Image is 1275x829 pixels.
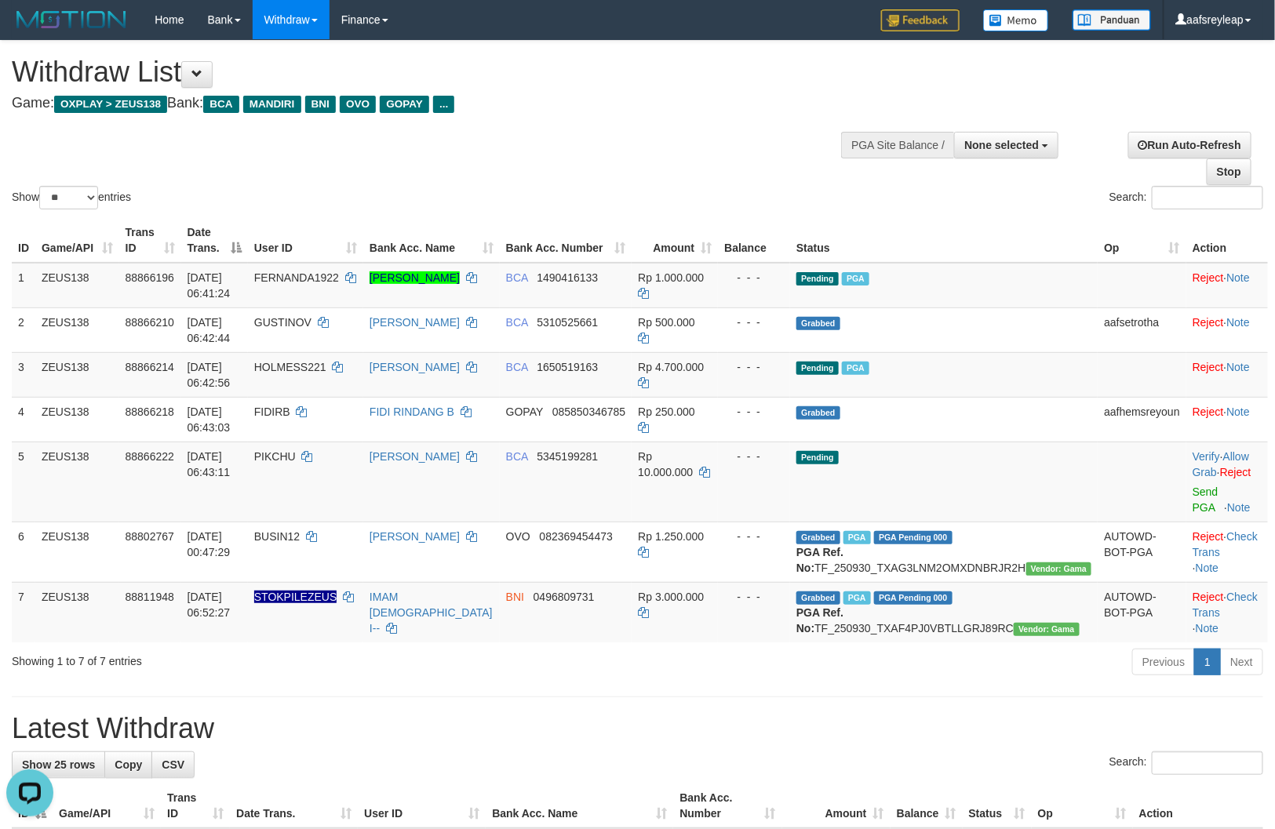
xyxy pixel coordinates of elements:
span: Pending [796,362,839,375]
input: Search: [1152,751,1263,775]
span: Nama rekening ada tanda titik/strip, harap diedit [254,591,337,603]
span: GOPAY [506,405,543,418]
div: PGA Site Balance / [841,132,954,158]
td: TF_250930_TXAG3LNM2OMXDNBRJR2H [790,522,1098,582]
a: Note [1227,271,1251,284]
div: - - - [724,404,784,420]
th: Game/API: activate to sort column ascending [35,218,119,263]
div: - - - [724,449,784,464]
span: Copy 0496809731 to clipboard [534,591,595,603]
td: 3 [12,352,35,397]
th: Trans ID: activate to sort column ascending [119,218,181,263]
span: PIKCHU [254,450,296,463]
span: None selected [964,139,1039,151]
div: Showing 1 to 7 of 7 entries [12,647,519,669]
td: · · [1186,522,1268,582]
span: OVO [340,96,376,113]
td: aafsetrotha [1098,307,1186,352]
span: ... [433,96,454,113]
th: Game/API: activate to sort column ascending [53,784,161,828]
span: [DATE] 06:43:03 [188,405,231,434]
th: Bank Acc. Number: activate to sort column ascending [673,784,781,828]
span: Copy 1490416133 to clipboard [537,271,598,284]
a: Allow Grab [1193,450,1249,478]
a: Check Trans [1193,530,1258,558]
img: Feedback.jpg [881,9,960,31]
span: FERNANDA1922 [254,271,339,284]
span: Marked by aafsreyleap [843,591,871,605]
td: ZEUS138 [35,582,119,642]
span: Rp 250.000 [638,405,694,418]
a: Show 25 rows [12,751,105,778]
a: Previous [1132,649,1195,675]
a: Stop [1207,158,1251,185]
a: Note [1196,562,1219,574]
th: Amount: activate to sort column ascending [782,784,891,828]
span: [DATE] 06:42:56 [188,361,231,389]
label: Search: [1109,751,1263,775]
span: BCA [506,361,528,373]
th: Op: activate to sort column ascending [1098,218,1186,263]
span: Vendor URL: https://trx31.1velocity.biz [1026,562,1092,576]
a: Reject [1193,361,1224,373]
label: Show entries [12,186,131,209]
img: Button%20Memo.svg [983,9,1049,31]
div: - - - [724,589,784,605]
span: Copy 1650519163 to clipboard [537,361,598,373]
div: - - - [724,529,784,544]
span: Grabbed [796,317,840,330]
span: 88866214 [126,361,174,373]
td: aafhemsreyoun [1098,397,1186,442]
div: - - - [724,315,784,330]
span: 88866218 [126,405,174,418]
td: · [1186,352,1268,397]
td: ZEUS138 [35,397,119,442]
div: - - - [724,359,784,375]
span: Grabbed [796,406,840,420]
span: [DATE] 00:47:29 [188,530,231,558]
span: 88866222 [126,450,174,463]
th: Balance: activate to sort column ascending [891,784,963,828]
span: Copy 5310525661 to clipboard [537,316,598,329]
td: AUTOWD-BOT-PGA [1098,522,1186,582]
th: Op: activate to sort column ascending [1032,784,1133,828]
a: Reject [1193,316,1224,329]
a: [PERSON_NAME] [370,271,460,284]
td: 1 [12,263,35,308]
td: 6 [12,522,35,582]
span: 88866196 [126,271,174,284]
span: PGA [842,362,869,375]
td: ZEUS138 [35,442,119,522]
td: · · [1186,582,1268,642]
span: Marked by aafsreyleap [842,272,869,285]
td: AUTOWD-BOT-PGA [1098,582,1186,642]
span: · [1193,450,1249,478]
th: Bank Acc. Name: activate to sort column ascending [486,784,673,828]
span: Rp 1.250.000 [638,530,704,543]
span: Grabbed [796,531,840,544]
button: None selected [954,132,1058,158]
h1: Withdraw List [12,56,834,88]
th: Action [1186,218,1268,263]
span: PGA Pending [874,531,953,544]
span: Copy 5345199281 to clipboard [537,450,598,463]
a: Send PGA [1193,485,1219,514]
a: [PERSON_NAME] [370,450,460,463]
a: Next [1220,649,1263,675]
span: BCA [506,316,528,329]
th: User ID: activate to sort column ascending [358,784,486,828]
div: - - - [724,270,784,285]
td: ZEUS138 [35,307,119,352]
a: 1 [1194,649,1221,675]
td: ZEUS138 [35,352,119,397]
span: Copy 082369454473 to clipboard [540,530,613,543]
h4: Game: Bank: [12,96,834,111]
b: PGA Ref. No: [796,606,843,634]
th: Balance [718,218,790,263]
span: Show 25 rows [22,758,95,771]
span: BNI [506,591,524,603]
h1: Latest Withdraw [12,713,1263,744]
a: Note [1227,361,1251,373]
span: HOLMESS221 [254,361,326,373]
td: · · [1186,442,1268,522]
